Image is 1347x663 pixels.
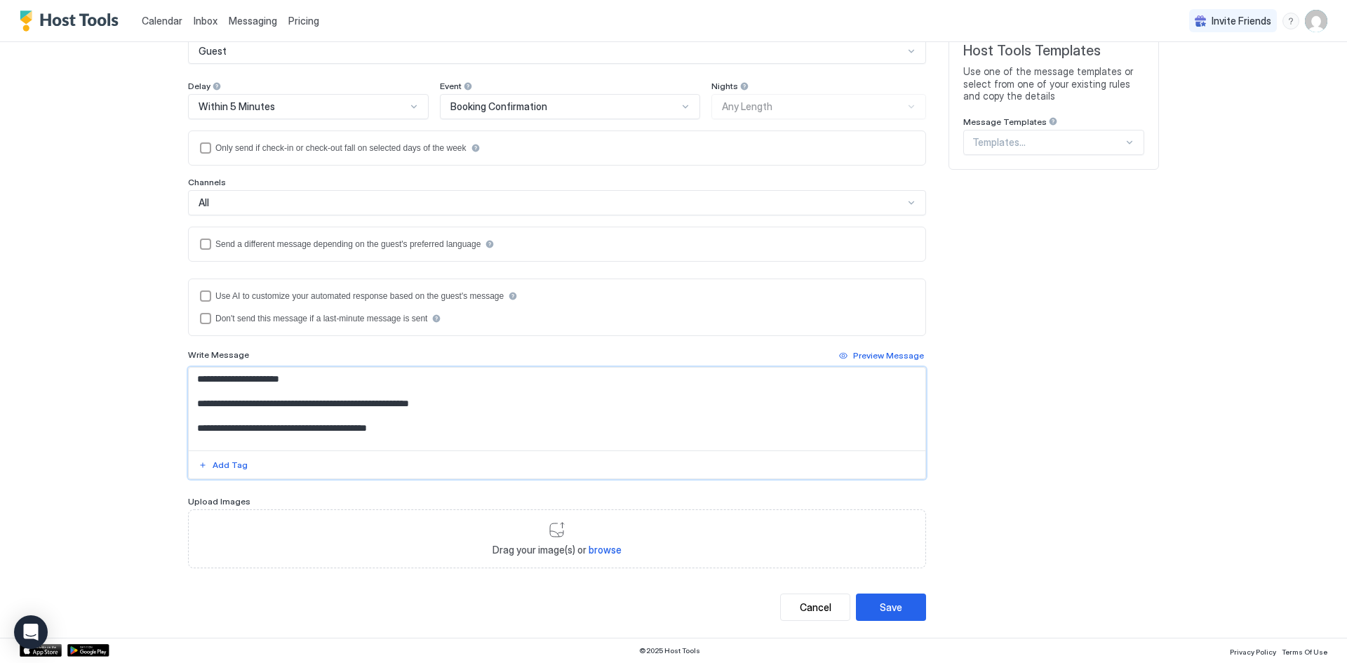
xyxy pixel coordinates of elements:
div: Don't send this message if a last-minute message is sent [215,314,427,323]
a: Messaging [229,13,277,28]
span: Within 5 Minutes [199,100,275,113]
a: Inbox [194,13,217,28]
span: Use one of the message templates or select from one of your existing rules and copy the details [963,65,1144,102]
span: Message Templates [963,116,1047,127]
span: Upload Images [188,496,250,507]
a: Google Play Store [67,644,109,657]
button: Cancel [780,594,850,621]
div: Cancel [800,600,831,615]
span: Guest [199,45,227,58]
div: Open Intercom Messenger [14,615,48,649]
span: Inbox [194,15,217,27]
div: isLimited [200,142,914,154]
a: App Store [20,644,62,657]
span: Terms Of Use [1282,648,1327,656]
span: Invite Friends [1212,15,1271,27]
textarea: Input Field [189,368,925,450]
a: Calendar [142,13,182,28]
div: Save [880,600,902,615]
div: User profile [1305,10,1327,32]
span: Privacy Policy [1230,648,1276,656]
a: Terms Of Use [1282,643,1327,658]
span: Write Message [188,349,249,360]
div: useAI [200,290,914,302]
a: Host Tools Logo [20,11,125,32]
span: All [199,196,209,209]
div: Use AI to customize your automated response based on the guest's message [215,291,504,301]
div: languagesEnabled [200,239,914,250]
span: Pricing [288,15,319,27]
span: browse [589,544,622,556]
span: Messaging [229,15,277,27]
span: Channels [188,177,226,187]
div: menu [1282,13,1299,29]
span: Booking Confirmation [450,100,547,113]
span: Nights [711,81,738,91]
a: Privacy Policy [1230,643,1276,658]
div: Preview Message [853,349,924,362]
span: © 2025 Host Tools [639,646,700,655]
div: Add Tag [213,459,248,471]
span: Drag your image(s) or [492,544,622,556]
div: Only send if check-in or check-out fall on selected days of the week [215,143,467,153]
button: Preview Message [837,347,926,364]
span: Calendar [142,15,182,27]
button: Add Tag [196,457,250,474]
div: disableIfLastMinute [200,313,914,324]
button: Save [856,594,926,621]
span: Delay [188,81,210,91]
span: Event [440,81,462,91]
div: Send a different message depending on the guest's preferred language [215,239,481,249]
span: Host Tools Templates [963,42,1144,60]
